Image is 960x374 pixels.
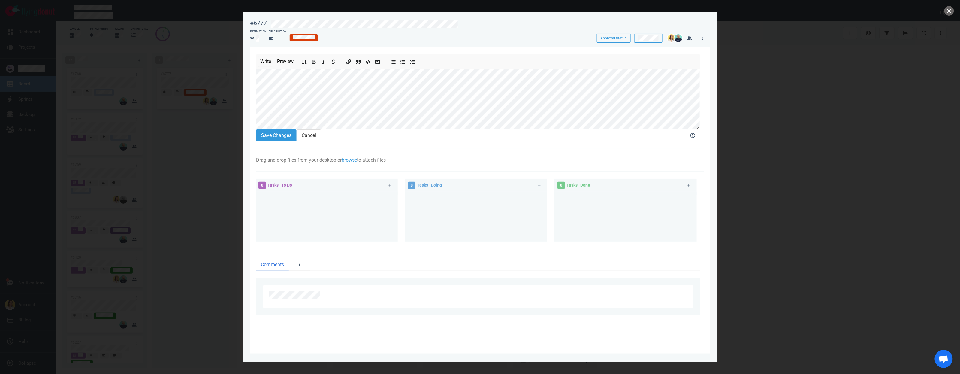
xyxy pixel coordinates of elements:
[269,30,286,34] div: Description
[357,157,386,163] span: to attach files
[342,157,357,163] a: browse
[250,19,267,27] div: #6777
[261,261,284,268] span: Comments
[566,183,590,187] span: Tasks - Done
[267,183,292,187] span: Tasks - To Do
[310,57,318,64] button: Add bold text
[330,57,337,64] button: Add strikethrough text
[935,350,953,368] a: Ouvrir le chat
[256,129,297,141] button: Save Changes
[258,182,266,189] span: 0
[258,56,273,67] button: Write
[675,34,682,42] img: 26
[597,34,631,43] button: Approval Status
[409,57,416,64] button: Add checked list
[320,57,327,64] button: Add italic text
[301,57,308,64] button: Add header
[417,183,442,187] span: Tasks - Doing
[390,57,397,64] button: Add unordered list
[297,129,321,141] button: Cancel
[408,182,415,189] span: 0
[256,157,342,163] span: Drag and drop files from your desktop or
[275,56,296,67] button: Preview
[345,57,352,64] button: Add a link
[399,57,406,64] button: Add ordered list
[364,57,372,64] button: Insert code
[355,57,362,64] button: Insert a quote
[250,30,266,34] div: Estimation
[944,6,954,16] button: close
[374,57,381,64] button: Add image
[557,182,565,189] span: 0
[668,34,675,42] img: 26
